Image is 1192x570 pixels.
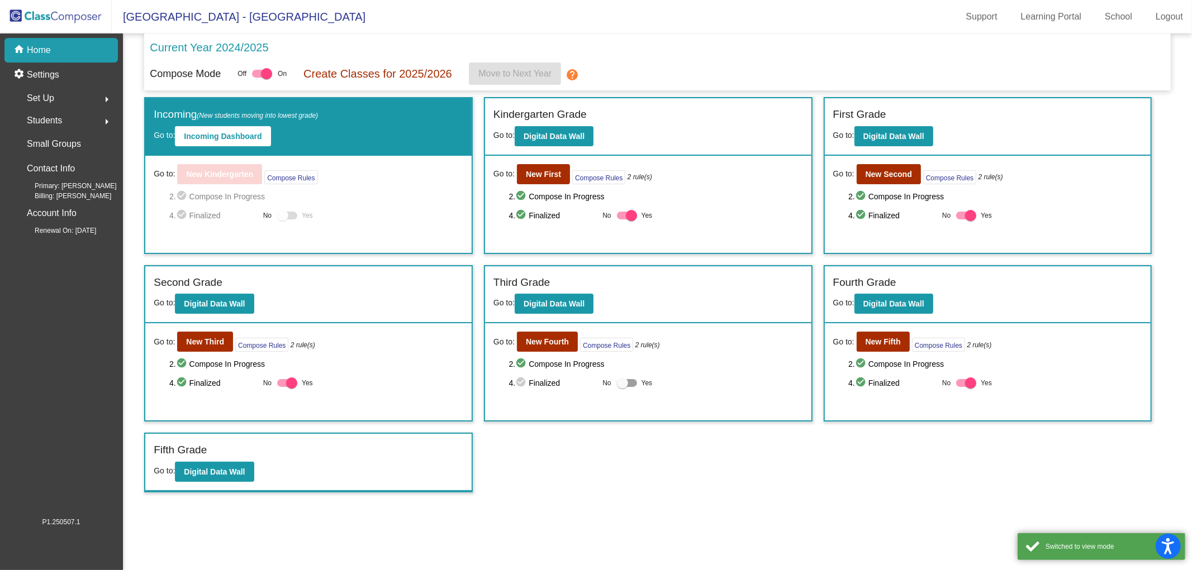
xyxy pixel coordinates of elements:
button: Compose Rules [235,338,288,352]
span: Students [27,113,62,128]
button: Compose Rules [580,338,633,352]
button: Compose Rules [264,170,317,184]
button: Digital Data Wall [515,126,593,146]
span: 2. Compose In Progress [169,357,463,371]
a: Support [957,8,1006,26]
button: New First [517,164,570,184]
i: 2 rule(s) [635,340,660,350]
p: Contact Info [27,161,75,176]
span: Go to: [833,336,854,348]
b: Digital Data Wall [863,132,924,141]
span: (New students moving into lowest grade) [197,112,318,119]
mat-icon: check_circle [515,190,529,203]
span: Yes [642,209,653,222]
b: New Fourth [526,337,569,346]
b: New Kindergarten [186,170,253,179]
p: Settings [27,68,59,82]
span: Go to: [833,168,854,180]
span: Yes [302,376,313,390]
span: 2. Compose In Progress [509,357,803,371]
label: Incoming [154,107,318,123]
b: Digital Data Wall [184,299,245,308]
label: Kindergarten Grade [493,107,587,123]
mat-icon: home [13,44,27,57]
button: New Kindergarten [177,164,262,184]
span: No [942,378,951,388]
label: Second Grade [154,275,222,291]
button: Compose Rules [572,170,625,184]
span: 2. Compose In Progress [848,357,1142,371]
button: Compose Rules [923,170,976,184]
span: Renewal On: [DATE] [17,226,96,236]
span: Go to: [833,298,854,307]
mat-icon: check_circle [176,376,189,390]
b: Digital Data Wall [524,132,585,141]
mat-icon: help [566,68,579,82]
span: Billing: [PERSON_NAME] [17,191,111,201]
button: Digital Data Wall [854,294,933,314]
p: Home [27,44,51,57]
i: 2 rule(s) [291,340,315,350]
mat-icon: check_circle [515,376,529,390]
button: New Third [177,332,233,352]
b: Digital Data Wall [524,299,585,308]
p: Account Info [27,205,77,221]
span: Go to: [833,131,854,140]
i: 2 rule(s) [628,172,652,182]
label: First Grade [833,107,886,123]
span: Go to: [154,168,175,180]
span: 4. Finalized [848,376,937,390]
b: Digital Data Wall [863,299,924,308]
span: Primary: [PERSON_NAME] [17,181,117,191]
span: 2. Compose In Progress [848,190,1142,203]
b: New Fifth [866,337,901,346]
span: 4. Finalized [509,376,597,390]
span: Go to: [493,336,515,348]
button: New Fifth [857,332,910,352]
span: Yes [642,376,653,390]
span: Go to: [154,336,175,348]
span: Yes [302,209,313,222]
i: 2 rule(s) [979,172,1003,182]
button: Digital Data Wall [175,294,254,314]
span: No [263,378,272,388]
b: New Second [866,170,912,179]
mat-icon: check_circle [855,209,868,222]
span: 4. Finalized [169,209,258,222]
button: New Fourth [517,332,578,352]
mat-icon: arrow_right [100,115,113,128]
span: Move to Next Year [478,69,552,78]
span: 4. Finalized [509,209,597,222]
span: No [942,210,951,221]
p: Small Groups [27,136,81,152]
span: Set Up [27,90,54,106]
span: 4. Finalized [848,209,937,222]
button: Digital Data Wall [515,294,593,314]
mat-icon: check_circle [176,357,189,371]
span: Go to: [154,466,175,475]
mat-icon: settings [13,68,27,82]
b: Digital Data Wall [184,467,245,476]
div: Switched to view mode [1046,542,1177,552]
mat-icon: check_circle [176,190,189,203]
a: Learning Portal [1012,8,1091,26]
mat-icon: check_circle [515,209,529,222]
span: Yes [981,376,992,390]
span: Go to: [154,131,175,140]
span: Go to: [493,131,515,140]
span: [GEOGRAPHIC_DATA] - [GEOGRAPHIC_DATA] [112,8,365,26]
span: Go to: [493,168,515,180]
mat-icon: arrow_right [100,93,113,106]
button: New Second [857,164,921,184]
mat-icon: check_circle [855,190,868,203]
span: No [263,210,272,221]
label: Fifth Grade [154,442,207,458]
label: Fourth Grade [833,275,896,291]
a: Logout [1147,8,1192,26]
mat-icon: check_circle [855,357,868,371]
button: Digital Data Wall [175,462,254,482]
span: Go to: [493,298,515,307]
span: Yes [981,209,992,222]
span: No [602,378,611,388]
span: Go to: [154,298,175,307]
